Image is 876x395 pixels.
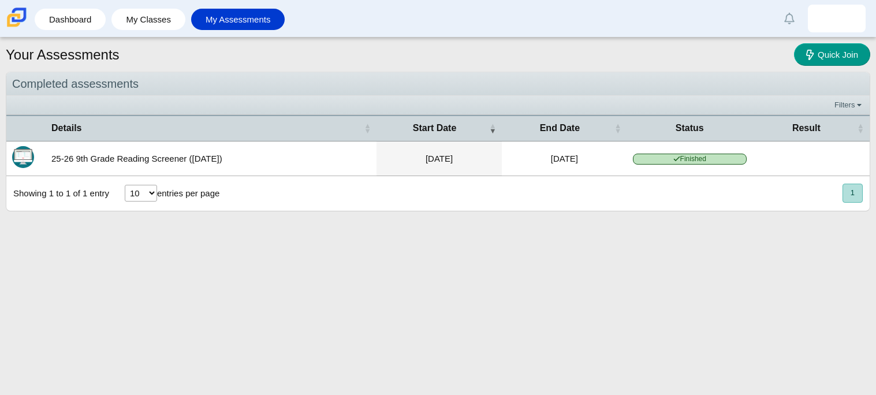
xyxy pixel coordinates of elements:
[5,5,29,29] img: Carmen School of Science & Technology
[832,99,867,111] a: Filters
[818,50,858,59] span: Quick Join
[808,5,866,32] a: alexander.cabrera.0yAeba
[6,72,870,96] div: Completed assessments
[5,21,29,31] a: Carmen School of Science & Technology
[827,9,846,28] img: alexander.cabrera.0yAeba
[841,184,863,203] nav: pagination
[794,43,870,66] a: Quick Join
[843,184,863,203] button: 1
[551,154,578,163] time: Aug 26, 2025 at 10:23 AM
[382,122,487,135] span: Start Date
[117,9,180,30] a: My Classes
[197,9,279,30] a: My Assessments
[857,122,864,134] span: Result : Activate to sort
[758,122,855,135] span: Result
[40,9,100,30] a: Dashboard
[633,154,747,165] span: Finished
[777,6,802,31] a: Alerts
[364,122,371,134] span: Details : Activate to sort
[51,122,361,135] span: Details
[426,154,453,163] time: Aug 26, 2025 at 10:06 AM
[6,176,109,211] div: Showing 1 to 1 of 1 entry
[157,188,219,198] label: entries per page
[508,122,612,135] span: End Date
[46,141,377,176] td: 25-26 9th Grade Reading Screener ([DATE])
[6,45,120,65] h1: Your Assessments
[489,122,496,134] span: Start Date : Activate to remove sorting
[633,122,747,135] span: Status
[614,122,621,134] span: End Date : Activate to sort
[12,146,34,168] img: Itembank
